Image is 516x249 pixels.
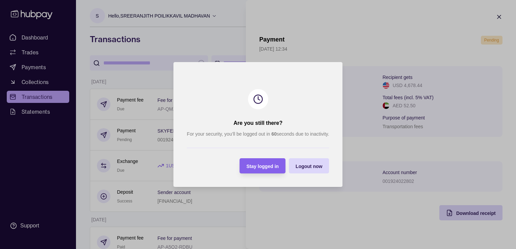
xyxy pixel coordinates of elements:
[234,119,283,127] h2: Are you still there?
[272,131,277,137] strong: 60
[187,130,329,138] p: For your security, you’ll be logged out in seconds due to inactivity.
[247,164,279,169] span: Stay logged in
[295,164,322,169] span: Logout now
[240,158,286,173] button: Stay logged in
[289,158,329,173] button: Logout now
